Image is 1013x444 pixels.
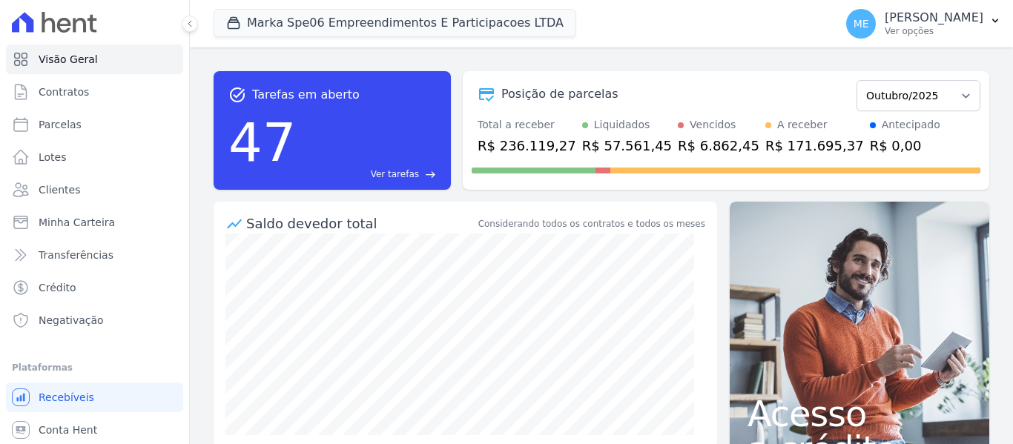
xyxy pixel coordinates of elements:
[39,182,80,197] span: Clientes
[228,104,297,181] div: 47
[6,382,183,412] a: Recebíveis
[6,110,183,139] a: Parcelas
[885,25,983,37] p: Ver opções
[6,305,183,335] a: Negativação
[777,117,828,133] div: A receber
[252,86,360,104] span: Tarefas em aberto
[678,136,759,156] div: R$ 6.862,45
[885,10,983,25] p: [PERSON_NAME]
[6,208,183,237] a: Minha Carteira
[6,240,183,270] a: Transferências
[765,136,864,156] div: R$ 171.695,37
[303,168,436,181] a: Ver tarefas east
[582,136,672,156] div: R$ 57.561,45
[39,313,104,328] span: Negativação
[6,175,183,205] a: Clientes
[6,44,183,74] a: Visão Geral
[690,117,736,133] div: Vencidos
[425,169,436,180] span: east
[39,150,67,165] span: Lotes
[214,9,576,37] button: Marka Spe06 Empreendimentos E Participacoes LTDA
[748,396,971,431] span: Acesso
[39,248,113,262] span: Transferências
[478,217,705,231] div: Considerando todos os contratos e todos os meses
[6,142,183,172] a: Lotes
[39,117,82,132] span: Parcelas
[12,359,177,377] div: Plataformas
[501,85,618,103] div: Posição de parcelas
[6,77,183,107] a: Contratos
[39,390,94,405] span: Recebíveis
[246,213,475,233] div: Saldo devedor total
[39,215,115,230] span: Minha Carteira
[39,280,76,295] span: Crédito
[478,136,576,156] div: R$ 236.119,27
[594,117,650,133] div: Liquidados
[228,86,246,104] span: task_alt
[39,423,97,437] span: Conta Hent
[39,52,98,67] span: Visão Geral
[371,168,419,181] span: Ver tarefas
[39,85,89,99] span: Contratos
[834,3,1013,44] button: ME [PERSON_NAME] Ver opções
[854,19,869,29] span: ME
[478,117,576,133] div: Total a receber
[870,136,940,156] div: R$ 0,00
[882,117,940,133] div: Antecipado
[6,273,183,302] a: Crédito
